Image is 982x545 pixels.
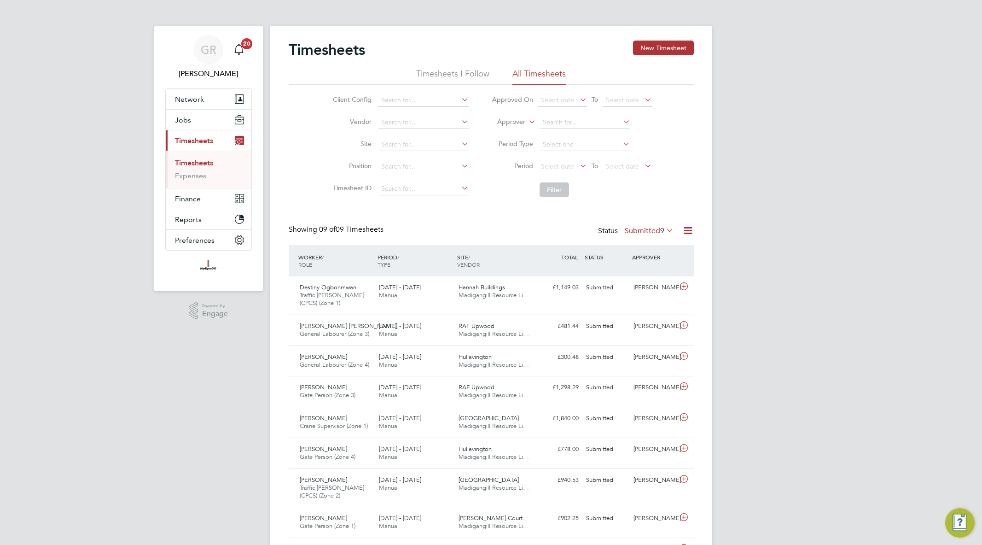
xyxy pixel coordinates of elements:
span: Madigangill Resource Li… [459,422,529,430]
span: Madigangill Resource Li… [459,361,529,369]
span: [PERSON_NAME] [300,445,347,453]
span: Manual [379,330,399,338]
span: Goncalo Rodrigues [165,68,252,79]
span: Finance [175,194,201,203]
input: Search for... [378,116,469,129]
input: Select one [540,138,630,151]
span: / [322,253,324,261]
button: Engage Resource Center [945,508,975,538]
label: Client Config [330,95,372,104]
span: Hullavington [459,445,492,453]
span: [DATE] - [DATE] [379,476,421,484]
span: Manual [379,453,399,461]
a: 20 [230,35,248,64]
div: [PERSON_NAME] [630,280,678,295]
label: Approver [484,117,525,127]
button: Network [166,89,251,109]
span: [PERSON_NAME] [300,383,347,391]
div: [PERSON_NAME] [630,380,678,395]
img: madigangill-logo-retina.png [198,260,219,275]
div: £940.53 [535,473,582,488]
button: Preferences [166,230,251,250]
span: [DATE] - [DATE] [379,414,421,422]
span: Manual [379,391,399,399]
div: WORKER [296,249,376,273]
span: RAF Upwood [459,383,494,391]
label: Position [330,162,372,170]
div: Timesheets [166,151,251,188]
span: GR [201,44,216,56]
a: Timesheets [175,158,213,167]
span: General Labourer (Zone 4) [300,361,369,369]
div: Submitted [582,442,630,457]
span: Madigangill Resource Li… [459,522,529,530]
div: STATUS [582,249,630,265]
span: General Labourer (Zone 3) [300,330,369,338]
div: Submitted [582,280,630,295]
button: Reports [166,209,251,229]
input: Search for... [378,94,469,107]
span: Madigangill Resource Li… [459,391,529,399]
span: Powered by [202,302,228,310]
span: Select date [541,162,574,170]
button: Filter [540,182,569,197]
div: Status [598,225,675,238]
a: GR[PERSON_NAME] [165,35,252,79]
span: Madigangill Resource Li… [459,453,529,461]
span: Network [175,95,204,104]
span: Traffic [PERSON_NAME] (CPCS) (Zone 1) [300,291,364,307]
div: Submitted [582,411,630,426]
span: Manual [379,291,399,299]
div: £1,840.00 [535,411,582,426]
span: [GEOGRAPHIC_DATA] [459,476,519,484]
span: [PERSON_NAME] [PERSON_NAME] [300,322,396,330]
span: 20 [241,38,252,49]
span: / [397,253,399,261]
span: Gate Person (Zone 1) [300,522,355,530]
span: [DATE] - [DATE] [379,283,421,291]
div: £778.00 [535,442,582,457]
span: [DATE] - [DATE] [379,322,421,330]
label: Site [330,140,372,148]
span: Manual [379,522,399,530]
span: Hullavington [459,353,492,361]
span: TOTAL [561,253,578,261]
span: Crane Supervisor (Zone 1) [300,422,368,430]
span: Select date [541,96,574,104]
div: SITE [455,249,535,273]
input: Search for... [540,116,630,129]
div: Showing [289,225,385,234]
a: Powered byEngage [189,302,228,320]
span: Madigangill Resource Li… [459,330,529,338]
span: RAF Upwood [459,322,494,330]
span: Manual [379,422,399,430]
span: Engage [202,310,228,318]
div: £300.48 [535,350,582,365]
label: Vendor [330,117,372,126]
nav: Main navigation [154,26,263,291]
label: Approved On [492,95,533,104]
input: Search for... [378,138,469,151]
button: Finance [166,188,251,209]
li: Timesheets I Follow [416,68,489,85]
label: Period Type [492,140,533,148]
span: Madigangill Resource Li… [459,484,529,492]
div: £481.44 [535,319,582,334]
div: PERIOD [375,249,455,273]
span: Traffic [PERSON_NAME] (CPCS) (Zone 2) [300,484,364,499]
span: Gate Person (Zone 4) [300,453,355,461]
div: Submitted [582,319,630,334]
span: [DATE] - [DATE] [379,445,421,453]
button: New Timesheet [633,41,694,55]
label: Period [492,162,533,170]
div: Submitted [582,511,630,526]
h2: Timesheets [289,41,365,59]
span: [PERSON_NAME] Court [459,514,523,522]
div: £902.25 [535,511,582,526]
div: Submitted [582,350,630,365]
div: £1,149.03 [535,280,582,295]
span: [GEOGRAPHIC_DATA] [459,414,519,422]
span: Destiny Ogbonmwan [300,283,356,291]
span: Select date [606,162,639,170]
div: Submitted [582,380,630,395]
